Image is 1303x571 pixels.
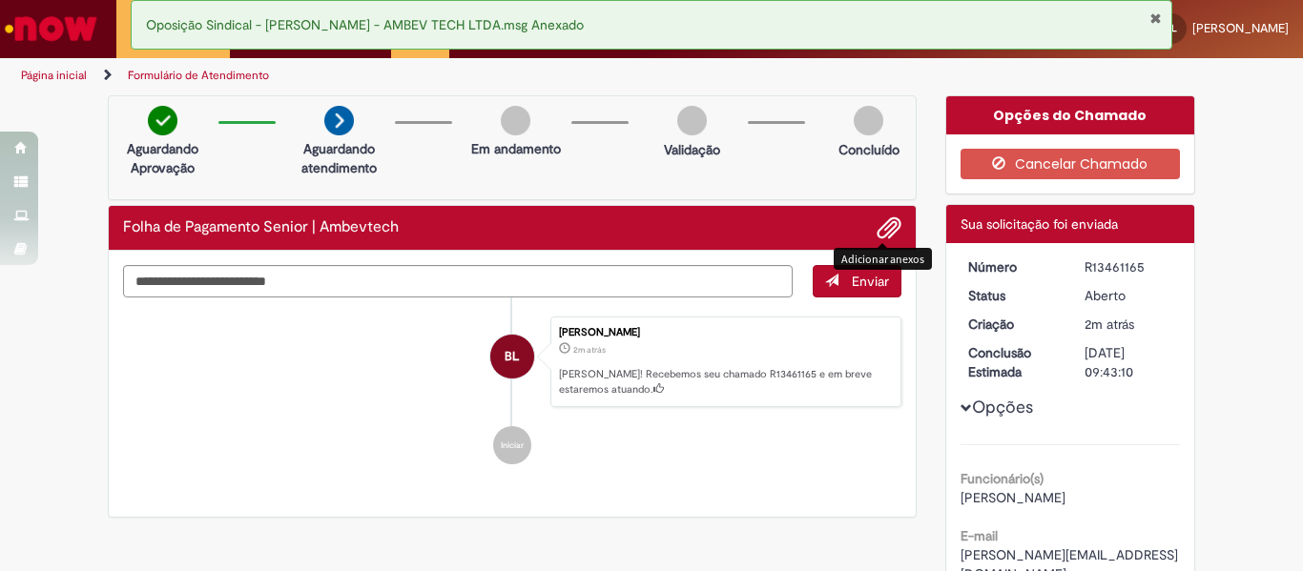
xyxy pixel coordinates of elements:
[471,139,561,158] p: Em andamento
[501,106,530,135] img: img-circle-grey.png
[961,470,1044,487] b: Funcionário(s)
[2,10,100,48] img: ServiceNow
[946,96,1195,134] div: Opções do Chamado
[14,58,855,93] ul: Trilhas de página
[954,286,1071,305] dt: Status
[813,265,901,297] button: Enviar
[1085,315,1173,334] div: 29/08/2025 09:43:05
[961,527,998,544] b: E-mail
[146,16,584,33] span: Oposição Sindical - [PERSON_NAME] - AMBEV TECH LTDA.msg Anexado
[116,139,209,177] p: Aguardando Aprovação
[324,106,354,135] img: arrow-next.png
[573,344,606,356] time: 29/08/2025 09:43:05
[1149,10,1162,26] button: Fechar Notificação
[128,68,269,83] a: Formulário de Atendimento
[123,316,901,408] li: Bryan Leite
[1085,257,1173,276] div: R13461165
[505,334,519,379] span: BL
[123,219,399,236] h2: Folha de Pagamento Senior | Ambevtech Histórico de tíquete
[677,106,707,135] img: img-circle-grey.png
[1085,316,1134,333] span: 2m atrás
[664,140,720,159] p: Validação
[123,297,901,484] ul: Histórico de tíquete
[559,327,891,338] div: [PERSON_NAME]
[834,248,932,270] div: Adicionar anexos
[961,489,1065,506] span: [PERSON_NAME]
[573,344,606,356] span: 2m atrás
[559,367,891,397] p: [PERSON_NAME]! Recebemos seu chamado R13461165 e em breve estaremos atuando.
[490,335,534,378] div: Bryan Leite
[21,68,87,83] a: Página inicial
[148,106,177,135] img: check-circle-green.png
[293,139,385,177] p: Aguardando atendimento
[954,315,1071,334] dt: Criação
[1085,286,1173,305] div: Aberto
[1085,343,1173,381] div: [DATE] 09:43:10
[877,215,901,240] button: Adicionar anexos
[1085,316,1134,333] time: 29/08/2025 09:43:05
[123,265,793,297] textarea: Digite sua mensagem aqui...
[1192,20,1289,36] span: [PERSON_NAME]
[854,106,883,135] img: img-circle-grey.png
[838,140,900,159] p: Concluído
[852,273,889,290] span: Enviar
[954,257,1071,276] dt: Número
[961,215,1118,233] span: Sua solicitação foi enviada
[954,343,1071,381] dt: Conclusão Estimada
[961,149,1181,179] button: Cancelar Chamado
